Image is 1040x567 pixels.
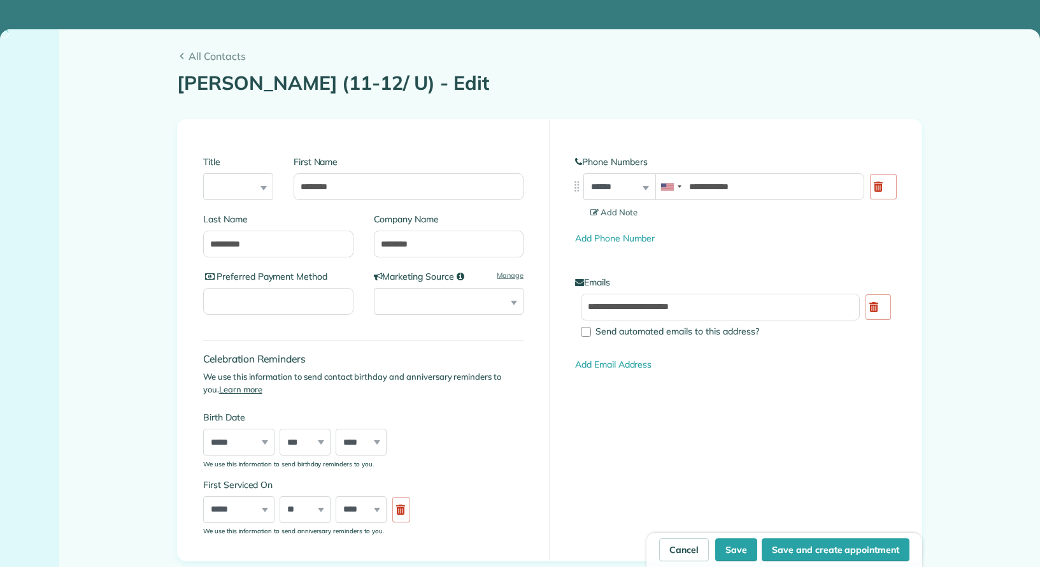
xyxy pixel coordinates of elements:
label: Marketing Source [374,270,524,283]
label: Preferred Payment Method [203,270,353,283]
a: Add Phone Number [575,233,655,244]
label: Title [203,155,273,168]
h1: [PERSON_NAME] (11-12/ U) - Edit [177,73,922,94]
label: First Name [294,155,524,168]
a: Learn more [219,384,262,394]
span: Send automated emails to this address? [595,326,759,337]
button: Save [715,538,757,561]
label: First Serviced On [203,478,417,491]
a: Cancel [659,538,709,561]
label: Last Name [203,213,353,226]
label: Emails [575,276,896,289]
label: Phone Numbers [575,155,896,168]
label: Birth Date [203,411,417,424]
sub: We use this information to send birthday reminders to you. [203,460,374,468]
a: Add Email Address [575,359,652,370]
h4: Celebration Reminders [203,354,524,364]
sub: We use this information to send anniversary reminders to you. [203,527,384,535]
a: Manage [497,270,524,281]
div: United States: +1 [656,174,685,199]
button: Save and create appointment [762,538,909,561]
p: We use this information to send contact birthday and anniversary reminders to you. [203,371,524,396]
span: Add Note [590,207,638,217]
label: Company Name [374,213,524,226]
a: All Contacts [177,48,922,64]
span: All Contacts [189,48,922,64]
img: drag_indicator-119b368615184ecde3eda3c64c821f6cf29d3e2b97b89ee44bc31753036683e5.png [570,180,583,193]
